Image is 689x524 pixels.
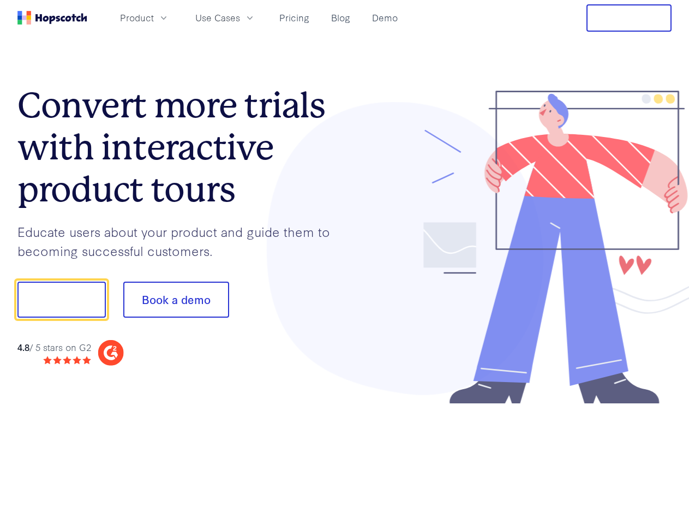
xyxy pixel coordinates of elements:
[275,9,314,27] a: Pricing
[17,341,91,354] div: / 5 stars on G2
[368,9,402,27] a: Demo
[17,282,106,318] button: Show me!
[17,222,345,260] p: Educate users about your product and guide them to becoming successful customers.
[123,282,229,318] button: Book a demo
[17,85,345,210] h1: Convert more trials with interactive product tours
[17,11,87,25] a: Home
[195,11,240,25] span: Use Cases
[586,4,672,32] button: Free Trial
[120,11,154,25] span: Product
[17,341,29,353] strong: 4.8
[327,9,355,27] a: Blog
[189,9,262,27] button: Use Cases
[113,9,176,27] button: Product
